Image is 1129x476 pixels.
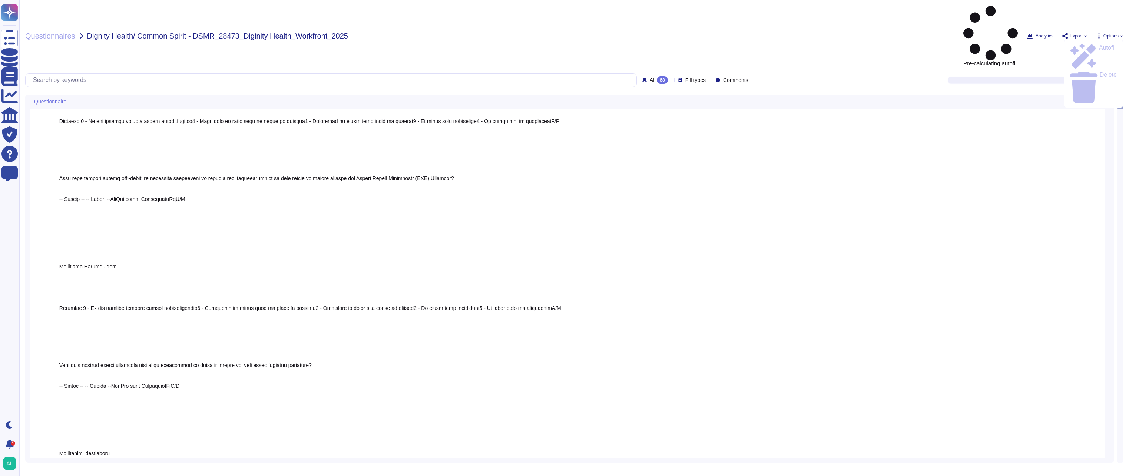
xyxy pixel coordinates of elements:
[25,32,75,40] span: Questionnaires
[650,77,656,83] span: All
[29,74,636,87] input: Search by keywords
[685,77,706,83] span: Fill types
[3,457,16,470] img: user
[657,76,668,84] div: 68
[1070,34,1083,38] span: Export
[1103,34,1119,38] span: Options
[1027,33,1053,39] button: Analytics
[963,6,1018,66] span: Pre-calculating autofill
[1036,34,1053,38] span: Analytics
[11,441,15,446] div: 9+
[87,32,348,40] span: Dignity Health/ Common Spirit - DSMR_28473_Diginity Health_Workfront_2025
[1,455,21,472] button: user
[723,77,748,83] span: Comments
[34,99,66,104] span: Questionnaire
